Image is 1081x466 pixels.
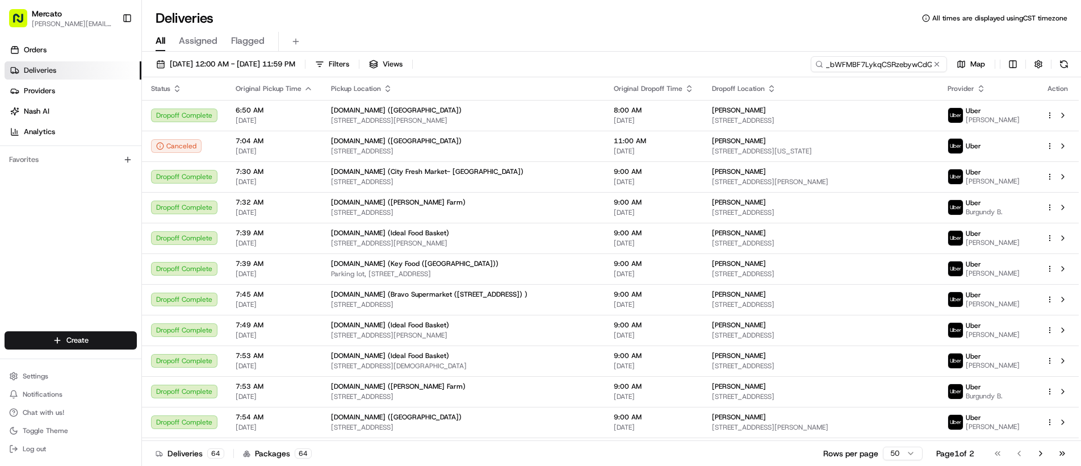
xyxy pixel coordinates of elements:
span: [STREET_ADDRESS] [712,300,929,309]
span: 9:00 AM [614,198,694,207]
span: Pickup Location [331,84,381,93]
button: Settings [5,368,137,384]
span: Burgundy B. [966,207,1003,217]
span: [STREET_ADDRESS] [331,300,596,309]
span: [DATE] [614,116,694,125]
span: 9:00 AM [614,228,694,238]
span: Knowledge Base [23,165,87,176]
button: Canceled [151,139,202,153]
button: Start new chat [193,112,207,126]
span: 9:00 AM [614,259,694,268]
img: Nash [11,11,34,34]
span: Map [970,59,985,69]
span: Uber [966,413,981,422]
span: 9:00 AM [614,413,694,422]
span: [DOMAIN_NAME] (Key Food ([GEOGRAPHIC_DATA])) [331,259,498,268]
span: [STREET_ADDRESS] [712,269,929,278]
span: 6:50 AM [236,106,313,115]
span: [STREET_ADDRESS] [712,331,929,340]
span: Uber [966,321,981,330]
span: Dropoff Location [712,84,765,93]
span: Original Pickup Time [236,84,301,93]
span: Nash AI [24,106,49,116]
img: uber-new-logo.jpeg [948,108,963,123]
span: [DATE] [614,239,694,248]
div: 📗 [11,166,20,175]
span: [DATE] [614,331,694,340]
span: [PERSON_NAME] [966,299,1020,309]
span: [STREET_ADDRESS] [331,423,596,432]
span: 9:00 AM [614,321,694,330]
button: Chat with us! [5,405,137,421]
button: Log out [5,441,137,457]
span: Notifications [23,390,62,399]
span: [DATE] [236,147,313,156]
img: uber-new-logo.jpeg [948,261,963,276]
span: [DATE] 12:00 AM - [DATE] 11:59 PM [170,59,295,69]
span: [STREET_ADDRESS][PERSON_NAME] [331,116,596,125]
span: 9:00 AM [614,290,694,299]
span: [DOMAIN_NAME] ([PERSON_NAME] Farm) [331,198,466,207]
span: Burgundy B. [966,392,1003,401]
button: Views [364,56,408,72]
img: uber-new-logo.jpeg [948,384,963,399]
span: 9:00 AM [614,167,694,176]
span: Mercato [32,8,62,19]
img: uber-new-logo.jpeg [948,169,963,184]
span: [DOMAIN_NAME] ([PERSON_NAME] Farm) [331,382,466,391]
span: Providers [24,86,55,96]
img: uber-new-logo.jpeg [948,200,963,215]
a: 📗Knowledge Base [7,160,91,181]
p: Rows per page [823,448,878,459]
span: 8:00 AM [614,106,694,115]
span: [PERSON_NAME] [712,351,766,360]
span: Parking lot, [STREET_ADDRESS] [331,269,596,278]
span: [STREET_ADDRESS][US_STATE] [712,147,929,156]
span: 7:45 AM [236,290,313,299]
button: [PERSON_NAME][EMAIL_ADDRESS][PERSON_NAME][DOMAIN_NAME] [32,19,113,28]
div: 💻 [96,166,105,175]
span: Uber [966,260,981,269]
span: Orders [24,45,47,55]
span: [PERSON_NAME] [966,422,1020,431]
button: Toggle Theme [5,423,137,439]
span: [DATE] [236,177,313,186]
span: Uber [966,106,981,115]
span: [PERSON_NAME] [712,198,766,207]
div: 64 [295,448,312,459]
span: [DOMAIN_NAME] (City Fresh Market- [GEOGRAPHIC_DATA]) [331,167,523,176]
span: [DATE] [236,300,313,309]
input: Type to search [811,56,947,72]
span: [STREET_ADDRESS] [331,147,596,156]
span: [PERSON_NAME] [712,136,766,145]
span: [STREET_ADDRESS][DEMOGRAPHIC_DATA] [331,361,596,371]
span: [STREET_ADDRESS] [331,392,596,401]
span: Original Dropoff Time [614,84,682,93]
span: [DATE] [236,116,313,125]
span: [DATE] [236,208,313,217]
span: Uber [966,168,981,177]
span: [PERSON_NAME] [712,167,766,176]
span: 7:54 AM [236,413,313,422]
span: 9:00 AM [614,351,694,360]
span: Uber [966,290,981,299]
a: Deliveries [5,61,141,80]
span: 7:04 AM [236,136,313,145]
span: [DATE] [236,392,313,401]
span: [STREET_ADDRESS] [712,361,929,371]
span: [DATE] [614,208,694,217]
div: Favorites [5,151,137,169]
img: uber-new-logo.jpeg [948,353,963,368]
div: Deliveries [156,448,224,459]
span: [DATE] [236,361,313,371]
p: Welcome 👋 [11,45,207,64]
button: Create [5,331,137,349]
span: [PERSON_NAME] [966,238,1020,247]
span: Log out [23,444,46,453]
div: We're available if you need us! [39,120,144,129]
a: Orders [5,41,141,59]
button: Refresh [1056,56,1072,72]
span: API Documentation [107,165,182,176]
